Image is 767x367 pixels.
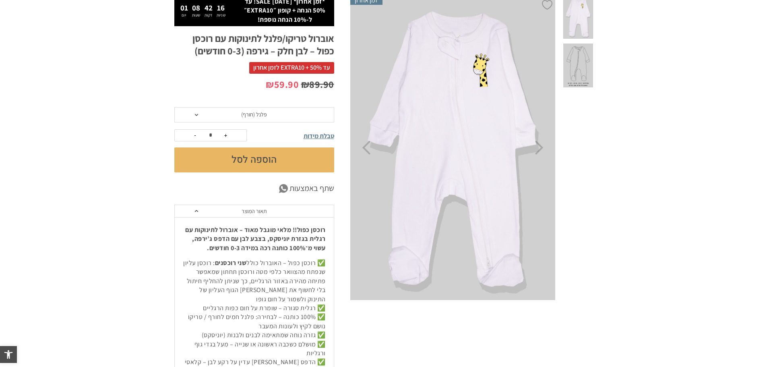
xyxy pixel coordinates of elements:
input: כמות המוצר [203,130,219,141]
button: Next [535,141,544,155]
strong: רוכסן כפול!! מלאי מוגבל מאוד – אוברול לתינוקות עם רגלית בגזרת יוניסקס, בצבע לבן עם הדפס ג’ירפה, ע... [185,226,326,252]
span: ₪ [266,78,274,91]
span: 08 [192,3,200,12]
span: טבלת מידות [304,132,334,140]
strong: שני רוכסנים [215,259,247,267]
h1: אוברול טריקו/פלנל לתינוקות עם רוכסן כפול – לבן חלק – גירפה (0-3 חודשים) [174,32,334,57]
span: 01 [180,3,188,12]
span: 16 [217,3,225,12]
a: תאור המוצר [175,205,334,218]
p: יום [180,13,188,17]
a: שתף באמצעות [174,182,334,195]
span: עד 50% + EXTRA10 לזמן אחרון [249,62,334,73]
button: Previous [362,141,370,155]
button: - [189,130,201,141]
span: ₪ [301,78,310,91]
span: 42 [205,3,213,12]
bdi: 59.90 [266,78,299,91]
button: + [220,130,232,141]
bdi: 89.90 [301,78,334,91]
p: שעות [192,13,201,17]
p: דקות [205,13,213,17]
span: פלנל (חורף) [241,111,267,118]
p: שניות [217,13,226,17]
button: הוספה לסל [174,147,334,172]
span: שתף באמצעות [289,182,334,195]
